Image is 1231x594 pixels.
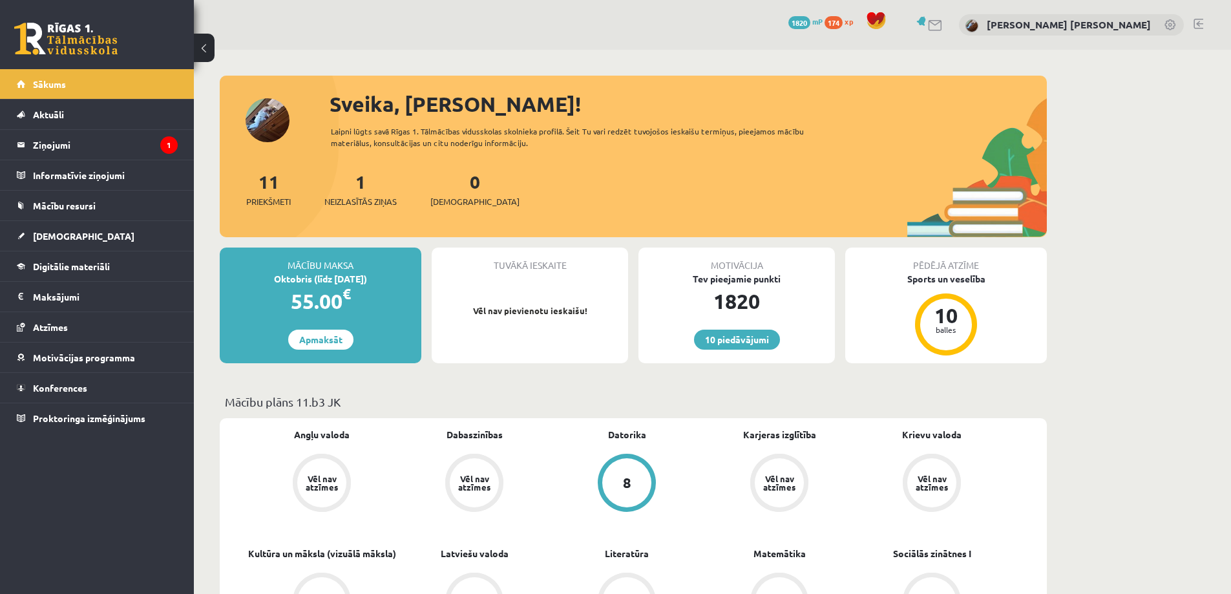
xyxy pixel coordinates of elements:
[220,248,421,272] div: Mācību maksa
[288,330,353,350] a: Apmaksāt
[398,454,551,514] a: Vēl nav atzīmes
[856,454,1008,514] a: Vēl nav atzīmes
[33,260,110,272] span: Digitālie materiāli
[438,304,622,317] p: Vēl nav pievienotu ieskaišu!
[893,547,971,560] a: Sociālās zinātnes I
[324,170,397,208] a: 1Neizlasītās ziņas
[441,547,509,560] a: Latviešu valoda
[220,286,421,317] div: 55.00
[294,428,350,441] a: Angļu valoda
[17,312,178,342] a: Atzīmes
[608,428,646,441] a: Datorika
[33,382,87,394] span: Konferences
[638,272,835,286] div: Tev pieejamie punkti
[927,326,965,334] div: balles
[987,18,1151,31] a: [PERSON_NAME] [PERSON_NAME]
[33,109,64,120] span: Aktuāli
[914,474,950,491] div: Vēl nav atzīmes
[220,272,421,286] div: Oktobris (līdz [DATE])
[246,195,291,208] span: Priekšmeti
[753,547,806,560] a: Matemātika
[246,170,291,208] a: 11Priekšmeti
[33,230,134,242] span: [DEMOGRAPHIC_DATA]
[845,272,1047,357] a: Sports un veselība 10 balles
[927,305,965,326] div: 10
[761,474,797,491] div: Vēl nav atzīmes
[17,343,178,372] a: Motivācijas programma
[33,412,145,424] span: Proktoringa izmēģinājums
[694,330,780,350] a: 10 piedāvājumi
[638,286,835,317] div: 1820
[551,454,703,514] a: 8
[788,16,823,27] a: 1820 mP
[788,16,810,29] span: 1820
[845,16,853,27] span: xp
[432,248,628,272] div: Tuvākā ieskaite
[17,403,178,433] a: Proktoringa izmēģinājums
[17,221,178,251] a: [DEMOGRAPHIC_DATA]
[703,454,856,514] a: Vēl nav atzīmes
[623,476,631,490] div: 8
[456,474,492,491] div: Vēl nav atzīmes
[330,89,1047,120] div: Sveika, [PERSON_NAME]!
[825,16,843,29] span: 174
[17,191,178,220] a: Mācību resursi
[812,16,823,27] span: mP
[160,136,178,154] i: 1
[17,251,178,281] a: Digitālie materiāli
[638,248,835,272] div: Motivācija
[17,100,178,129] a: Aktuāli
[17,160,178,190] a: Informatīvie ziņojumi
[33,282,178,312] legend: Maksājumi
[33,130,178,160] legend: Ziņojumi
[324,195,397,208] span: Neizlasītās ziņas
[902,428,962,441] a: Krievu valoda
[342,284,351,303] span: €
[845,248,1047,272] div: Pēdējā atzīme
[331,125,827,149] div: Laipni lūgts savā Rīgas 1. Tālmācības vidusskolas skolnieka profilā. Šeit Tu vari redzēt tuvojošo...
[33,352,135,363] span: Motivācijas programma
[743,428,816,441] a: Karjeras izglītība
[33,78,66,90] span: Sākums
[430,170,520,208] a: 0[DEMOGRAPHIC_DATA]
[17,282,178,312] a: Maksājumi
[965,19,978,32] img: Endija Iveta Žagata
[17,69,178,99] a: Sākums
[17,130,178,160] a: Ziņojumi1
[825,16,859,27] a: 174 xp
[17,373,178,403] a: Konferences
[430,195,520,208] span: [DEMOGRAPHIC_DATA]
[605,547,649,560] a: Literatūra
[33,160,178,190] legend: Informatīvie ziņojumi
[246,454,398,514] a: Vēl nav atzīmes
[225,393,1042,410] p: Mācību plāns 11.b3 JK
[304,474,340,491] div: Vēl nav atzīmes
[33,200,96,211] span: Mācību resursi
[845,272,1047,286] div: Sports un veselība
[14,23,118,55] a: Rīgas 1. Tālmācības vidusskola
[248,547,396,560] a: Kultūra un māksla (vizuālā māksla)
[33,321,68,333] span: Atzīmes
[447,428,503,441] a: Dabaszinības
